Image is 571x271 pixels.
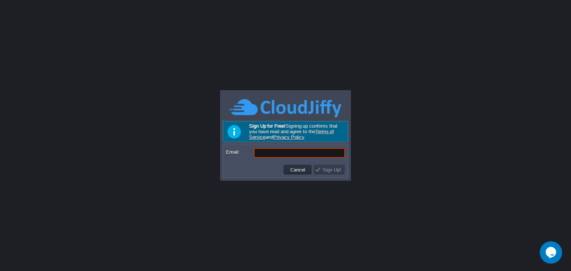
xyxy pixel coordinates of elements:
img: CloudJiffy [230,98,341,118]
div: Signing up confirms that you have read and agree to the and . [223,121,348,142]
iframe: chat widget [540,241,564,264]
a: Privacy Policy [273,134,304,140]
button: Cancel [288,166,307,173]
button: Sign Up! [315,166,343,173]
b: Sign Up for Free! [249,123,285,129]
label: Email: [226,148,253,156]
a: Terms of Service [249,129,334,140]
